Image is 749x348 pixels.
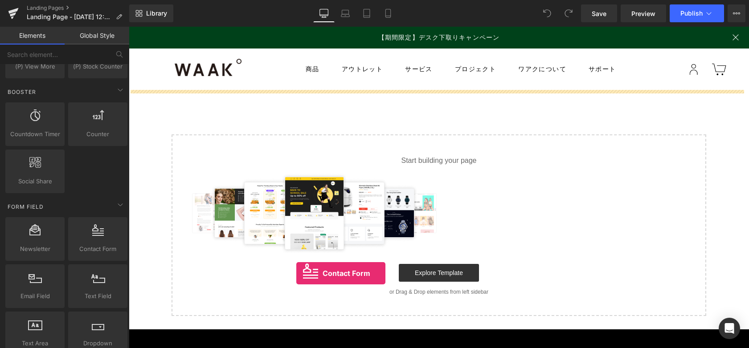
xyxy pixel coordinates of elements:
a: New Library [129,4,173,22]
a: Explore Template [270,237,350,255]
a: Desktop [313,4,335,22]
button: Undo [538,4,556,22]
a: Mobile [377,4,399,22]
button: Publish [670,4,724,22]
span: Counter [71,129,125,139]
div: Open Intercom Messenger [719,318,740,339]
a: Laptop [335,4,356,22]
div: ワアクについて [389,38,438,47]
span: Text Area [8,339,62,348]
div: プロジェクト [326,38,367,47]
span: (P) Stock Counter [71,62,125,71]
img: WAAK°（ワアク）| 在宅ワーク専門の国産デスク・チェア・インテリア通販 [46,32,113,49]
p: Start building your page [57,129,563,139]
span: (P) View More [8,62,62,71]
span: Preview [631,9,655,18]
span: Form Field [7,202,45,211]
span: Publish [680,10,703,17]
a: 【期間限定】デスク下取りキャンペーン [250,7,371,14]
button: Redo [560,4,577,22]
a: Tablet [356,4,377,22]
span: Save [592,9,606,18]
a: Landing Pages [27,4,129,12]
a: アウトレット [213,38,254,47]
div: サポート [460,38,487,47]
span: Social Share [8,177,62,186]
a: Global Style [65,27,129,45]
span: Email Field [8,291,62,301]
span: Newsletter [8,244,62,254]
span: Contact Form [71,244,125,254]
div: サービス [276,38,304,47]
button: More [728,4,745,22]
span: Library [146,9,167,17]
p: or Drag & Drop elements from left sidebar [57,262,563,268]
span: Landing Page - [DATE] 12:17:02 [27,13,112,20]
span: Countdown Timer [8,129,62,139]
div: 商品 [177,38,191,47]
span: Booster [7,88,37,96]
span: Dropdown [71,339,125,348]
span: Text Field [71,291,125,301]
a: Preview [621,4,666,22]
